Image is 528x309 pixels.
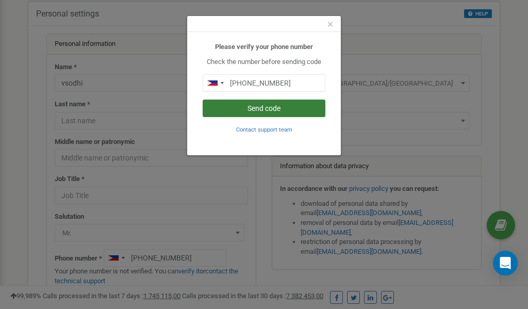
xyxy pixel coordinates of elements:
[203,75,227,91] div: Telephone country code
[327,18,333,30] span: ×
[203,100,325,117] button: Send code
[236,126,292,133] small: Contact support team
[236,125,292,133] a: Contact support team
[327,19,333,30] button: Close
[203,57,325,67] p: Check the number before sending code
[493,251,518,275] div: Open Intercom Messenger
[215,43,313,51] b: Please verify your phone number
[203,74,325,92] input: 0905 123 4567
